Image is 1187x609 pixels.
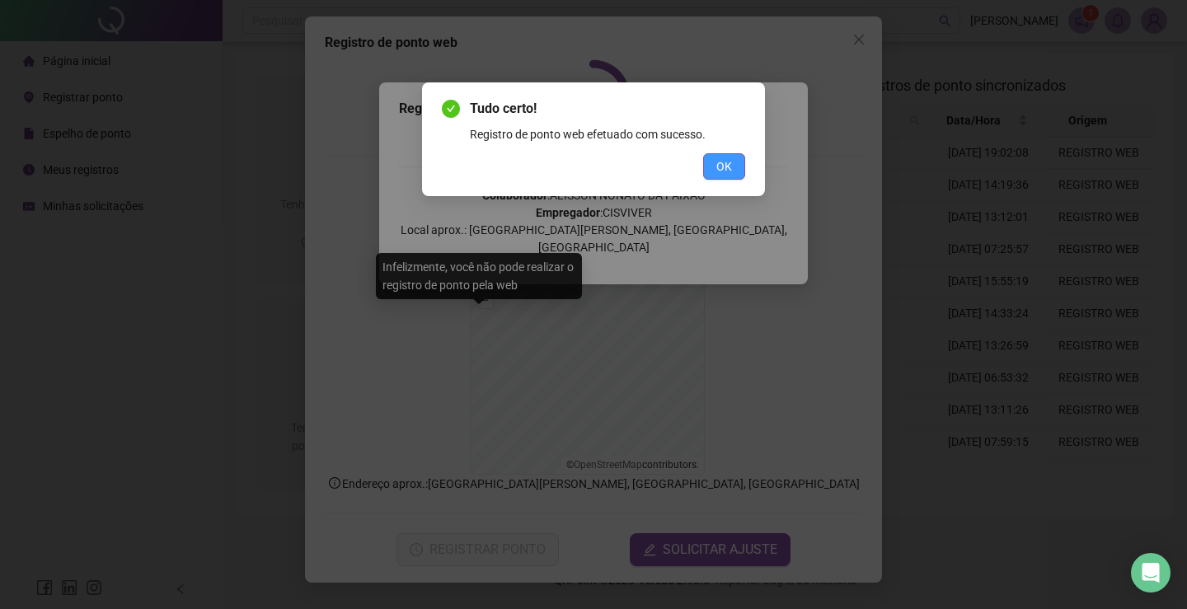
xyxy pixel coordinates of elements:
[442,100,460,118] span: check-circle
[1131,553,1171,593] div: Open Intercom Messenger
[470,99,745,119] span: Tudo certo!
[716,157,732,176] span: OK
[703,153,745,180] button: OK
[470,125,745,143] div: Registro de ponto web efetuado com sucesso.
